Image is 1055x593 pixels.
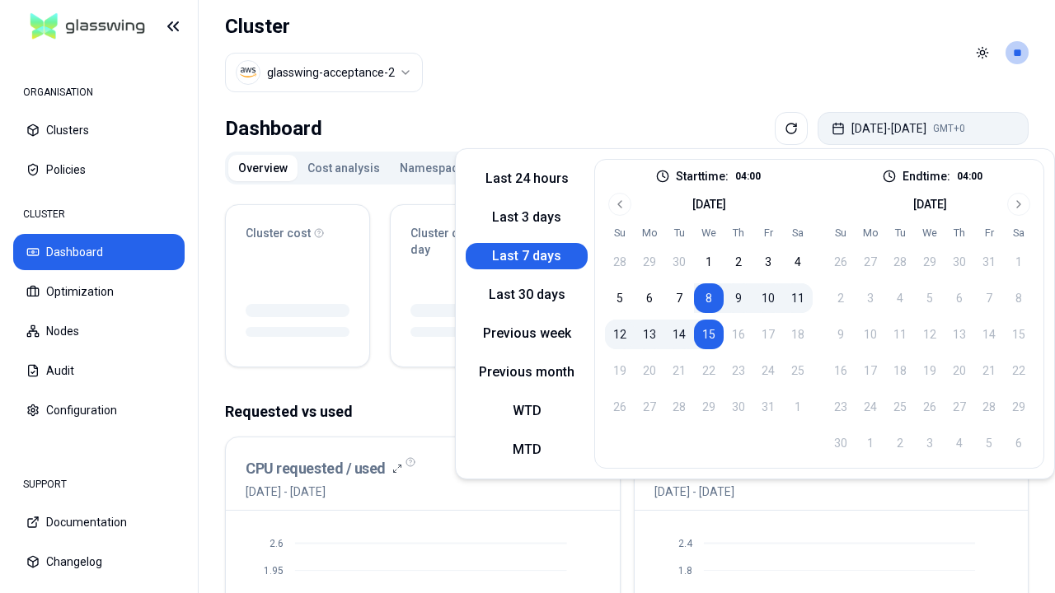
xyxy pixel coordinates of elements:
[933,122,965,135] span: GMT+0
[466,243,588,269] button: Last 7 days
[228,155,298,181] button: Overview
[225,400,1029,423] p: Requested vs used
[694,226,724,240] th: Wednesday
[783,283,813,313] button: 11
[664,283,694,313] button: 7
[635,283,664,313] button: 6
[225,112,322,145] div: Dashboard
[390,155,481,181] button: Namespaces
[466,320,588,347] button: Previous week
[608,193,631,216] button: Go to previous month
[753,247,783,277] button: 3
[724,247,753,277] button: 2
[783,247,813,277] button: 4
[466,204,588,231] button: Last 3 days
[826,226,856,240] th: Sunday
[915,226,945,240] th: Wednesday
[945,226,974,240] th: Thursday
[605,247,635,277] button: 28
[13,112,185,148] button: Clusters
[466,166,588,192] button: Last 24 hours
[694,247,724,277] button: 1
[13,234,185,270] button: Dashboard
[635,226,664,240] th: Monday
[270,538,284,549] tspan: 2.6
[13,313,185,349] button: Nodes
[753,226,783,240] th: Friday
[13,76,185,109] div: ORGANISATION
[1004,226,1034,240] th: Saturday
[664,320,694,349] button: 14
[605,283,635,313] button: 5
[903,170,950,182] label: End time:
[13,198,185,231] div: CLUSTER
[678,565,692,577] tspan: 1.8
[246,457,386,480] h3: CPU requested / used
[885,226,915,240] th: Tuesday
[654,483,838,500] span: [DATE] - [DATE]
[466,437,588,463] button: MTD
[13,353,185,389] button: Audit
[753,283,783,313] button: 10
[856,226,885,240] th: Monday
[466,282,588,308] button: Last 30 days
[664,247,694,277] button: 30
[724,226,753,240] th: Thursday
[664,226,694,240] th: Tuesday
[724,283,753,313] button: 9
[1007,193,1030,216] button: Go to next month
[410,225,514,258] div: Cluster cost per day
[974,226,1004,240] th: Friday
[240,64,256,81] img: aws
[818,112,1029,145] button: [DATE]-[DATE]GMT+0
[13,152,185,188] button: Policies
[957,170,982,183] p: 04:00
[225,13,423,40] h1: Cluster
[605,226,635,240] th: Sunday
[735,170,761,183] p: 04:00
[913,196,947,212] div: [DATE]
[264,565,284,577] tspan: 1.95
[783,226,813,240] th: Saturday
[298,155,390,181] button: Cost analysis
[466,398,588,424] button: WTD
[692,196,726,212] div: [DATE]
[466,359,588,385] button: Previous month
[694,320,724,349] button: 15
[678,538,692,549] tspan: 2.4
[635,247,664,277] button: 29
[13,392,185,428] button: Configuration
[246,483,402,500] span: [DATE] - [DATE]
[267,64,395,81] div: glasswing-acceptance-2
[605,320,635,349] button: 12
[13,504,185,540] button: Documentation
[13,273,185,310] button: Optimization
[24,7,152,46] img: GlassWing
[13,468,185,501] div: SUPPORT
[676,170,729,182] label: Start time:
[635,320,664,349] button: 13
[13,544,185,580] button: Changelog
[694,283,724,313] button: 8
[225,53,423,92] button: Select a value
[246,225,349,241] div: Cluster cost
